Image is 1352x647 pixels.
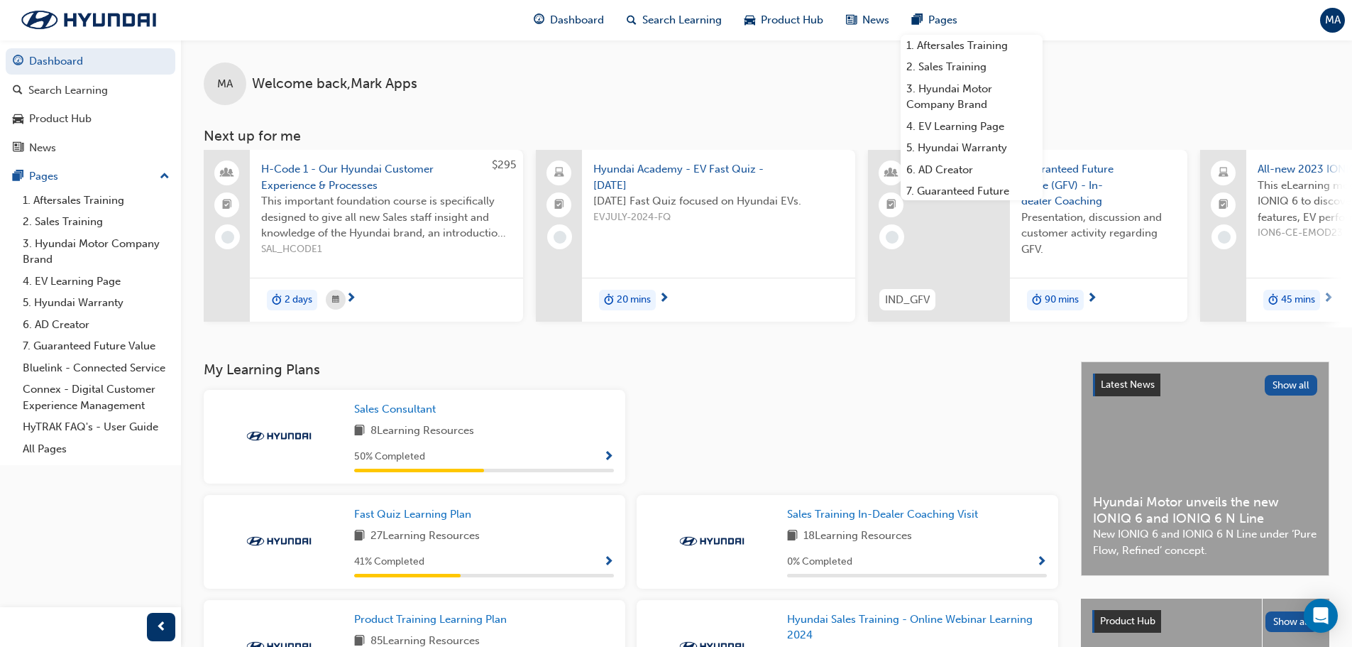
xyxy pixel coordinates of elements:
span: duration-icon [1032,291,1042,310]
span: duration-icon [1268,291,1278,310]
span: guage-icon [13,55,23,68]
a: Hyundai Academy - EV Fast Quiz - [DATE][DATE] Fast Quiz focused on Hyundai EVs.EVJULY-2024-FQdura... [536,150,855,322]
a: Search Learning [6,77,175,104]
span: MA [217,76,233,92]
a: 3. Hyundai Motor Company Brand [901,78,1043,116]
span: booktick-icon [886,196,896,214]
a: IND_GFVGuaranteed Future Value (GFV) - In-dealer CoachingPresentation, discussion and customer ac... [868,150,1187,322]
a: Dashboard [6,48,175,75]
span: Show Progress [1036,556,1047,569]
span: Sales Training In-Dealer Coaching Visit [787,508,978,521]
span: news-icon [13,142,23,155]
h3: My Learning Plans [204,361,1058,378]
span: book-icon [787,528,798,545]
span: 27 Learning Resources [370,528,480,545]
span: Welcome back , Mark Apps [252,76,417,92]
span: Show Progress [603,451,614,464]
span: Guaranteed Future Value (GFV) - In-dealer Coaching [1021,161,1176,210]
a: Sales Training In-Dealer Coaching Visit [787,506,984,523]
a: All Pages [17,438,175,460]
span: next-icon [1323,293,1334,305]
span: MA [1325,12,1341,28]
a: Product HubShow all [1092,610,1318,633]
span: EVJULY-2024-FQ [593,210,844,226]
span: book-icon [354,528,365,545]
span: booktick-icon [1219,196,1229,214]
span: Hyundai Motor unveils the new IONIQ 6 and IONIQ 6 N Line [1093,494,1317,526]
div: Pages [29,168,58,185]
span: New IONIQ 6 and IONIQ 6 N Line under ‘Pure Flow, Refined’ concept. [1093,526,1317,558]
span: Presentation, discussion and customer activity regarding GFV. [1021,210,1176,258]
a: HyTRAK FAQ's - User Guide [17,416,175,438]
a: 1. Aftersales Training [901,35,1043,57]
img: Trak [240,534,318,548]
span: IND_GFV [885,292,930,308]
a: Connex - Digital Customer Experience Management [17,379,175,416]
span: Product Hub [1100,615,1155,627]
div: News [29,140,56,156]
span: 2 days [285,292,312,308]
span: search-icon [13,85,23,97]
a: Fast Quiz Learning Plan [354,506,477,523]
div: Product Hub [29,111,92,127]
span: learningRecordVerb_NONE-icon [1218,231,1231,244]
button: MA [1320,8,1345,33]
a: $295H-Code 1 - Our Hyundai Customer Experience & ProcessesThis important foundation course is spe... [204,150,523,322]
span: Hyundai Academy - EV Fast Quiz - [DATE] [593,161,844,193]
a: 7. Guaranteed Future Value [17,335,175,357]
a: 4. EV Learning Page [17,271,175,293]
a: 7. Guaranteed Future Value [901,180,1043,218]
span: 8 Learning Resources [370,423,474,440]
img: Trak [7,5,170,35]
span: guage-icon [534,11,544,29]
span: laptop-icon [1219,164,1229,183]
button: DashboardSearch LearningProduct HubNews [6,45,175,163]
span: people-icon [222,164,232,183]
span: booktick-icon [554,196,564,214]
a: Product Training Learning Plan [354,611,512,628]
button: Show Progress [1036,553,1047,571]
a: Product Hub [6,106,175,132]
span: H-Code 1 - Our Hyundai Customer Experience & Processes [261,161,512,193]
span: Search Learning [642,12,722,28]
span: 0 % Completed [787,554,852,570]
span: learningRecordVerb_NONE-icon [886,231,898,244]
a: Latest NewsShow all [1093,374,1317,396]
span: book-icon [354,423,365,440]
span: Dashboard [550,12,604,28]
span: pages-icon [13,170,23,183]
button: Show all [1265,611,1319,632]
span: 41 % Completed [354,554,424,570]
span: 50 % Completed [354,449,425,465]
span: Latest News [1101,379,1155,391]
span: Hyundai Sales Training - Online Webinar Learning 2024 [787,613,1033,642]
span: laptop-icon [554,164,564,183]
span: Product Hub [761,12,823,28]
a: Latest NewsShow allHyundai Motor unveils the new IONIQ 6 and IONIQ 6 N LineNew IONIQ 6 and IONIQ ... [1081,361,1329,576]
span: 45 mins [1281,292,1315,308]
a: 5. Hyundai Warranty [901,137,1043,159]
a: Bluelink - Connected Service [17,357,175,379]
span: Pages [928,12,957,28]
a: 6. AD Creator [17,314,175,336]
span: learningRecordVerb_NONE-icon [221,231,234,244]
span: 20 mins [617,292,651,308]
span: Show Progress [603,556,614,569]
span: car-icon [744,11,755,29]
span: booktick-icon [222,196,232,214]
button: Show Progress [603,553,614,571]
img: Trak [240,429,318,443]
button: Show Progress [603,448,614,466]
a: Sales Consultant [354,401,441,418]
div: Open Intercom Messenger [1304,599,1338,633]
img: Trak [673,534,751,548]
a: Hyundai Sales Training - Online Webinar Learning 2024 [787,611,1047,643]
a: pages-iconPages [901,6,969,35]
span: search-icon [627,11,637,29]
a: car-iconProduct Hub [733,6,835,35]
span: 18 Learning Resources [803,528,912,545]
span: This important foundation course is specifically designed to give all new Sales staff insight and... [261,193,512,241]
span: next-icon [659,293,669,305]
span: Sales Consultant [354,403,436,415]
